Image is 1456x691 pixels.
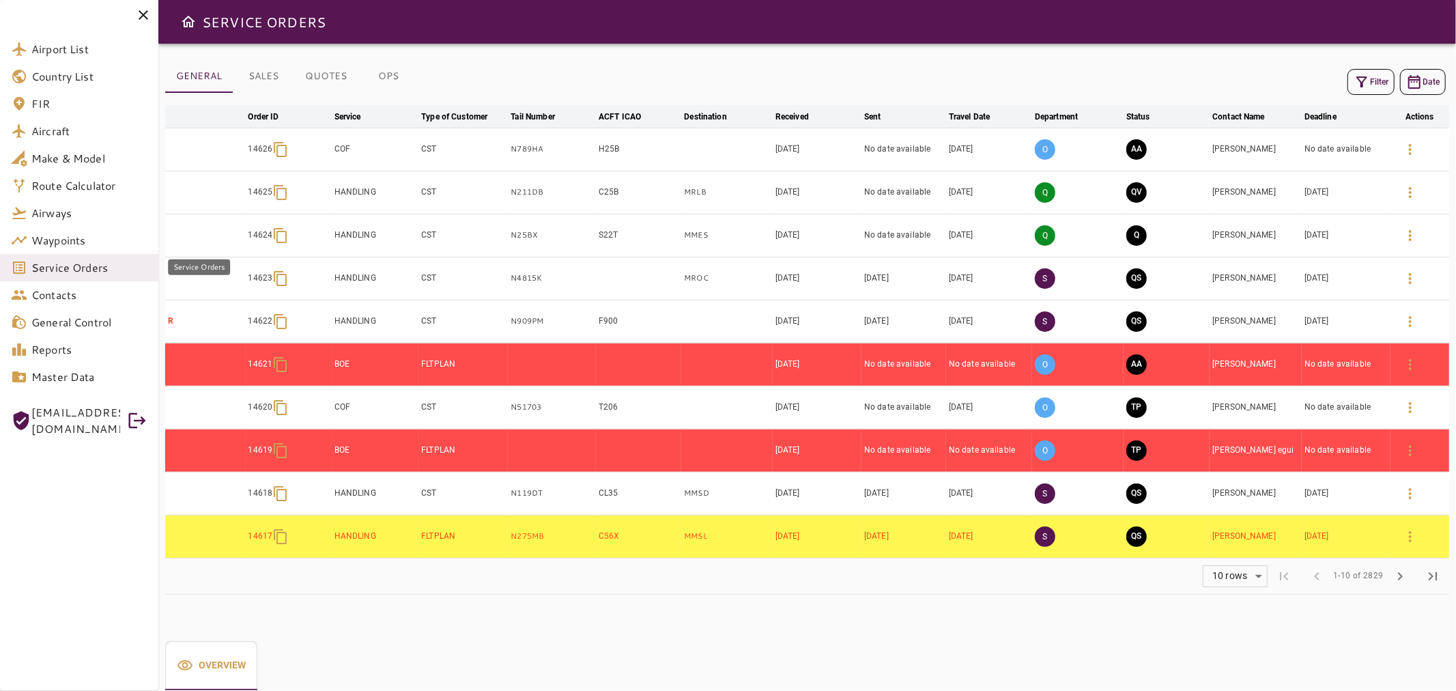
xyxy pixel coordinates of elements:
[684,272,770,284] p: MROC
[1304,109,1354,125] span: Deadline
[861,300,946,343] td: [DATE]
[168,259,230,275] div: Service Orders
[1302,429,1390,472] td: No date available
[248,109,297,125] span: Order ID
[1210,171,1302,214] td: [PERSON_NAME]
[864,109,881,125] div: Sent
[1210,128,1302,171] td: [PERSON_NAME]
[946,515,1032,558] td: [DATE]
[1210,343,1302,386] td: [PERSON_NAME]
[1126,483,1147,504] button: QUOTE SENT
[949,109,990,125] div: Travel Date
[946,386,1032,429] td: [DATE]
[1126,225,1147,246] button: QUOTING
[31,369,147,385] span: Master Data
[1268,560,1300,593] span: First Page
[1210,386,1302,429] td: [PERSON_NAME]
[248,445,273,456] p: 14619
[31,341,147,358] span: Reports
[684,531,770,542] p: MMSL
[1035,440,1055,461] p: O
[31,404,120,437] span: [EMAIL_ADDRESS][DOMAIN_NAME]
[1035,526,1055,547] p: S
[1126,526,1147,547] button: QUOTE SENT
[418,257,508,300] td: CST
[861,429,946,472] td: No date available
[332,515,419,558] td: HANDLING
[1035,483,1055,504] p: S
[946,257,1032,300] td: [DATE]
[31,178,147,194] span: Route Calculator
[418,343,508,386] td: FLTPLAN
[773,343,861,386] td: [DATE]
[773,472,861,515] td: [DATE]
[1035,109,1078,125] div: Department
[775,109,809,125] div: Received
[248,401,273,413] p: 14620
[773,429,861,472] td: [DATE]
[1126,109,1150,125] div: Status
[599,109,641,125] div: ACFT ICAO
[248,488,273,499] p: 14618
[31,68,147,85] span: Country List
[864,109,899,125] span: Sent
[861,257,946,300] td: [DATE]
[1302,343,1390,386] td: No date available
[511,229,593,241] p: N25BX
[946,300,1032,343] td: [DATE]
[1394,176,1427,209] button: Details
[949,109,1008,125] span: Travel Date
[946,128,1032,171] td: [DATE]
[1126,311,1147,332] button: QUOTE SENT
[596,472,681,515] td: CL35
[418,171,508,214] td: CST
[418,429,508,472] td: FLTPLAN
[511,488,593,499] p: N119DT
[1126,397,1147,418] button: TRIP PREPARATION
[596,300,681,343] td: F900
[248,186,273,198] p: 14625
[861,515,946,558] td: [DATE]
[946,214,1032,257] td: [DATE]
[684,488,770,499] p: MMSD
[946,429,1032,472] td: No date available
[1203,566,1267,587] div: 10 rows
[31,232,147,249] span: Waypoints
[596,128,681,171] td: H25B
[1300,560,1333,593] span: Previous Page
[773,214,861,257] td: [DATE]
[1384,560,1416,593] span: Next Page
[418,515,508,558] td: FLTPLAN
[31,96,147,112] span: FIR
[1212,109,1265,125] div: Contact Name
[946,343,1032,386] td: No date available
[31,41,147,57] span: Airport List
[418,214,508,257] td: CST
[1209,570,1251,582] div: 10 rows
[332,386,419,429] td: COF
[1394,219,1427,252] button: Details
[31,205,147,221] span: Airways
[596,214,681,257] td: S22T
[1394,305,1427,338] button: Details
[248,109,279,125] div: Order ID
[1126,139,1147,160] button: AWAITING ASSIGNMENT
[248,143,273,155] p: 14626
[861,343,946,386] td: No date available
[418,386,508,429] td: CST
[1302,515,1390,558] td: [DATE]
[773,386,861,429] td: [DATE]
[31,150,147,167] span: Make & Model
[248,358,273,370] p: 14621
[1394,477,1427,510] button: Details
[684,186,770,198] p: MRLB
[511,109,554,125] div: Tail Number
[165,60,419,93] div: basic tabs example
[175,8,202,36] button: Open drawer
[1302,214,1390,257] td: [DATE]
[1394,434,1427,467] button: Details
[418,472,508,515] td: CST
[861,472,946,515] td: [DATE]
[1126,182,1147,203] button: QUOTE VALIDATED
[358,60,419,93] button: OPS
